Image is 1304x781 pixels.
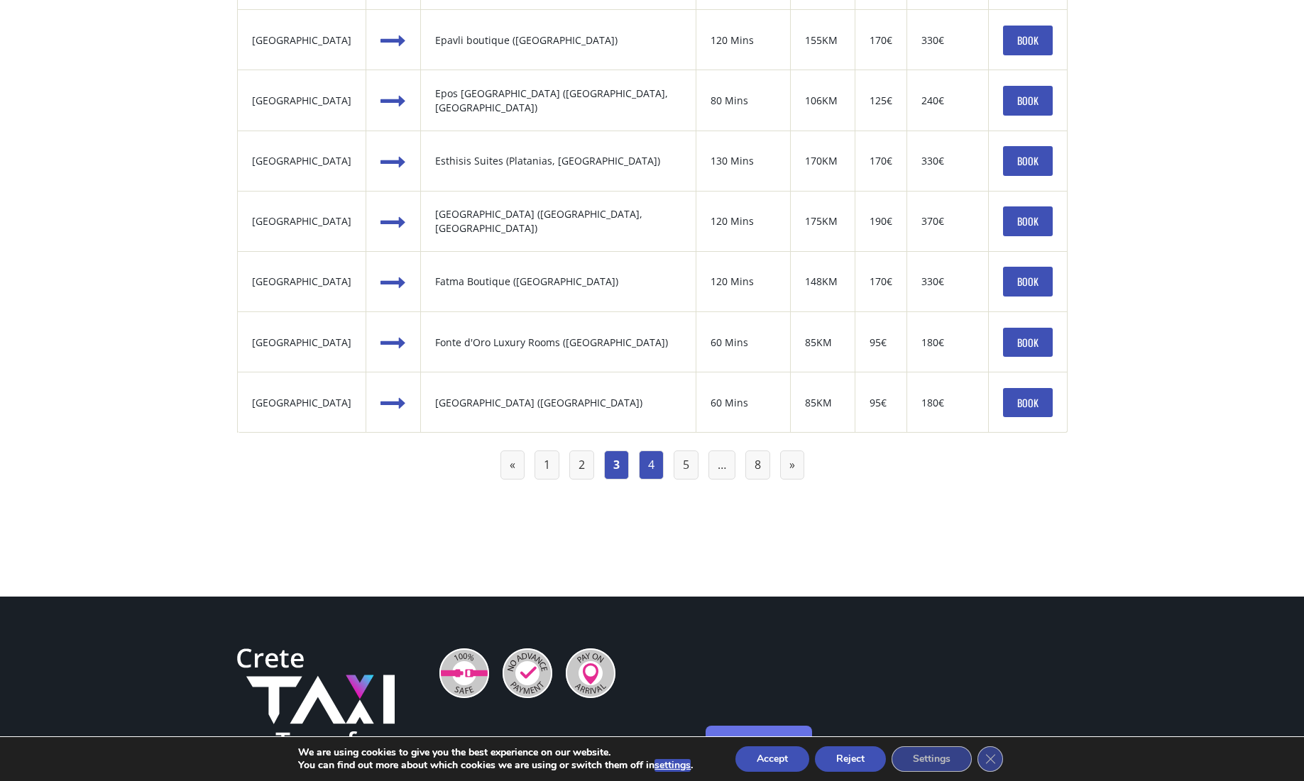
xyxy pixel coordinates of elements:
[740,735,803,748] a: Payment Link
[1003,388,1053,418] a: BOOK
[435,275,681,289] div: Fatma Boutique ([GEOGRAPHIC_DATA])
[435,87,681,115] div: Epos [GEOGRAPHIC_DATA] ([GEOGRAPHIC_DATA], [GEOGRAPHIC_DATA])
[639,450,664,480] a: Page 4
[604,450,629,480] span: Page 3
[870,94,892,108] div: 125€
[870,33,892,48] div: 170€
[711,214,776,228] div: 120 Mins
[805,214,840,228] div: 175KM
[252,336,351,350] div: [GEOGRAPHIC_DATA]
[711,154,776,168] div: 130 Mins
[569,450,594,480] a: Page 2
[1003,267,1053,297] a: BOOK
[921,275,974,289] div: 330€
[805,154,840,168] div: 170KM
[1003,206,1053,236] a: BOOK
[870,275,892,289] div: 170€
[780,450,804,480] a: »
[805,275,840,289] div: 148KM
[921,214,974,228] div: 370€
[805,94,840,108] div: 106KM
[805,396,840,410] div: 85KM
[805,336,840,350] div: 85KM
[252,154,351,168] div: [GEOGRAPHIC_DATA]
[870,396,892,410] div: 95€
[674,450,698,480] a: Page 5
[435,336,681,350] div: Fonte d'Oro Luxury Rooms ([GEOGRAPHIC_DATA])
[745,450,770,480] a: Page 8
[711,33,776,48] div: 120 Mins
[1003,26,1053,55] a: BOOK
[1003,146,1053,176] a: BOOK
[977,746,1003,772] button: Close GDPR Cookie Banner
[535,450,559,480] a: Page 1
[439,648,489,698] img: 100% Safe
[892,746,972,772] button: Settings
[252,275,351,289] div: [GEOGRAPHIC_DATA]
[237,648,395,752] img: Crete Taxi Transfers
[252,396,351,410] div: [GEOGRAPHIC_DATA]
[298,759,693,772] p: You can find out more about which cookies we are using or switch them off in .
[711,94,776,108] div: 80 Mins
[435,396,681,410] div: [GEOGRAPHIC_DATA] ([GEOGRAPHIC_DATA])
[435,154,681,168] div: Esthisis Suites (Platanias, [GEOGRAPHIC_DATA])
[870,214,892,228] div: 190€
[708,450,735,480] span: …
[435,207,681,236] div: [GEOGRAPHIC_DATA] ([GEOGRAPHIC_DATA], [GEOGRAPHIC_DATA])
[435,33,681,48] div: Epavli boutique ([GEOGRAPHIC_DATA])
[711,396,776,410] div: 60 Mins
[1003,328,1053,358] a: BOOK
[735,746,809,772] button: Accept
[921,94,974,108] div: 240€
[870,154,892,168] div: 170€
[298,746,693,759] p: We are using cookies to give you the best experience on our website.
[252,214,351,228] div: [GEOGRAPHIC_DATA]
[1003,86,1053,116] a: BOOK
[815,746,886,772] button: Reject
[500,450,525,480] a: «
[921,336,974,350] div: 180€
[714,731,737,754] img: stripe
[805,33,840,48] div: 155KM
[503,648,552,698] img: No Advance Payment
[654,759,691,772] button: settings
[252,33,351,48] div: [GEOGRAPHIC_DATA]
[711,275,776,289] div: 120 Mins
[566,648,615,698] img: Pay On Arrival
[252,94,351,108] div: [GEOGRAPHIC_DATA]
[921,396,974,410] div: 180€
[870,336,892,350] div: 95€
[921,154,974,168] div: 330€
[711,336,776,350] div: 60 Mins
[921,33,974,48] div: 330€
